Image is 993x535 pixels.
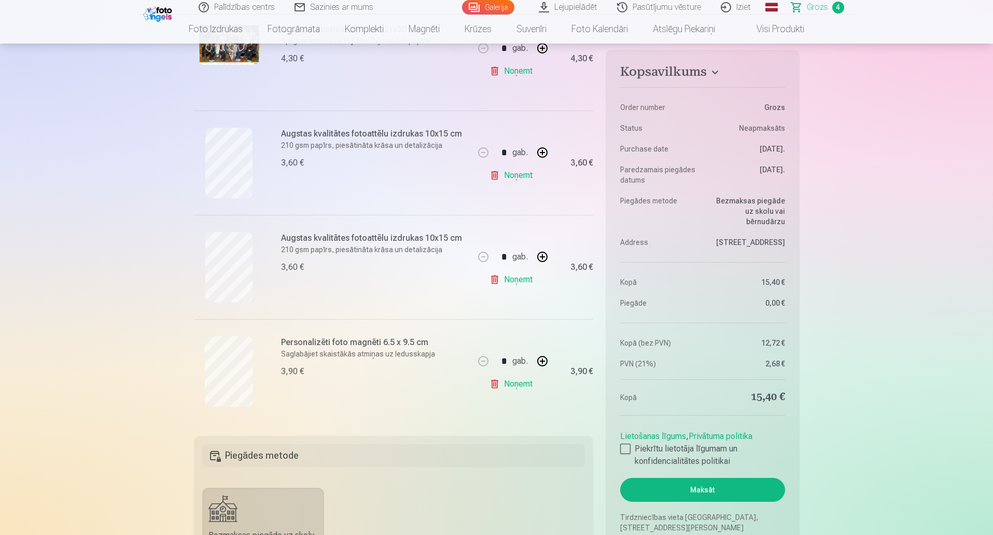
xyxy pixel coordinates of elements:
dt: Kopā (bez PVN) [620,338,697,348]
a: Visi produkti [728,15,817,44]
label: Piekrītu lietotāja līgumam un konfidencialitātes politikai [620,443,785,468]
span: Neapmaksāts [739,123,785,133]
h6: Personalizēti foto magnēti 6.5 x 9.5 cm [281,336,468,349]
button: Kopsavilkums [620,64,785,83]
div: 3,90 € [281,365,304,378]
dt: Kopā [620,277,697,287]
dt: Address [620,237,697,248]
dd: 0,00 € [708,298,785,308]
a: Foto izdrukas [176,15,255,44]
dt: Order number [620,102,697,113]
dt: Piegāde [620,298,697,308]
a: Noņemt [489,374,537,394]
dt: Piegādes metode [620,196,697,227]
a: Atslēgu piekariņi [640,15,728,44]
dd: [DATE]. [708,164,785,185]
dd: 12,72 € [708,338,785,348]
h6: Augstas kvalitātes fotoattēlu izdrukas 10x15 cm [281,232,468,244]
a: Suvenīri [504,15,559,44]
a: Privātuma politika [689,431,752,441]
div: gab. [512,36,528,61]
a: Krūzes [452,15,504,44]
a: Fotogrāmata [255,15,332,44]
dd: Bezmaksas piegāde uz skolu vai bērnudārzu [708,196,785,227]
dt: Status [620,123,697,133]
p: 210 gsm papīrs, piesātināta krāsa un detalizācija [281,140,468,150]
div: 3,60 € [570,264,593,270]
div: gab. [512,244,528,269]
a: Foto kalendāri [559,15,640,44]
h6: Augstas kvalitātes fotoattēlu izdrukas 10x15 cm [281,128,468,140]
p: 210 gsm papīrs, piesātināta krāsa un detalizācija [281,244,468,255]
dd: 15,40 € [708,277,785,287]
a: Noņemt [489,165,537,186]
button: Maksāt [620,478,785,502]
a: Komplekti [332,15,396,44]
dd: 2,68 € [708,359,785,369]
dt: Purchase date [620,144,697,154]
div: 3,90 € [570,368,593,375]
span: 4 [832,2,844,13]
dd: Grozs [708,102,785,113]
div: 3,60 € [281,157,304,169]
h5: Piegādes metode [202,444,585,467]
img: /fa1 [143,4,175,22]
dt: PVN (21%) [620,359,697,369]
div: 3,60 € [570,160,593,166]
div: gab. [512,140,528,165]
div: 4,30 € [281,52,304,65]
a: Magnēti [396,15,452,44]
p: Tirdzniecības vieta [GEOGRAPHIC_DATA], [STREET_ADDRESS][PERSON_NAME] [620,512,785,533]
dt: Paredzamais piegādes datums [620,164,697,185]
p: Saglabājiet skaistākās atmiņas uz ledusskapja [281,349,468,359]
div: 3,60 € [281,261,304,273]
div: , [620,426,785,468]
span: Grozs [807,1,828,13]
div: gab. [512,349,528,374]
a: Lietošanas līgums [620,431,686,441]
dt: Kopā [620,390,697,405]
dd: [STREET_ADDRESS] [708,237,785,248]
a: Noņemt [489,61,537,81]
dd: 15,40 € [708,390,785,405]
div: 4,30 € [570,56,593,62]
a: Noņemt [489,269,537,290]
dd: [DATE]. [708,144,785,154]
